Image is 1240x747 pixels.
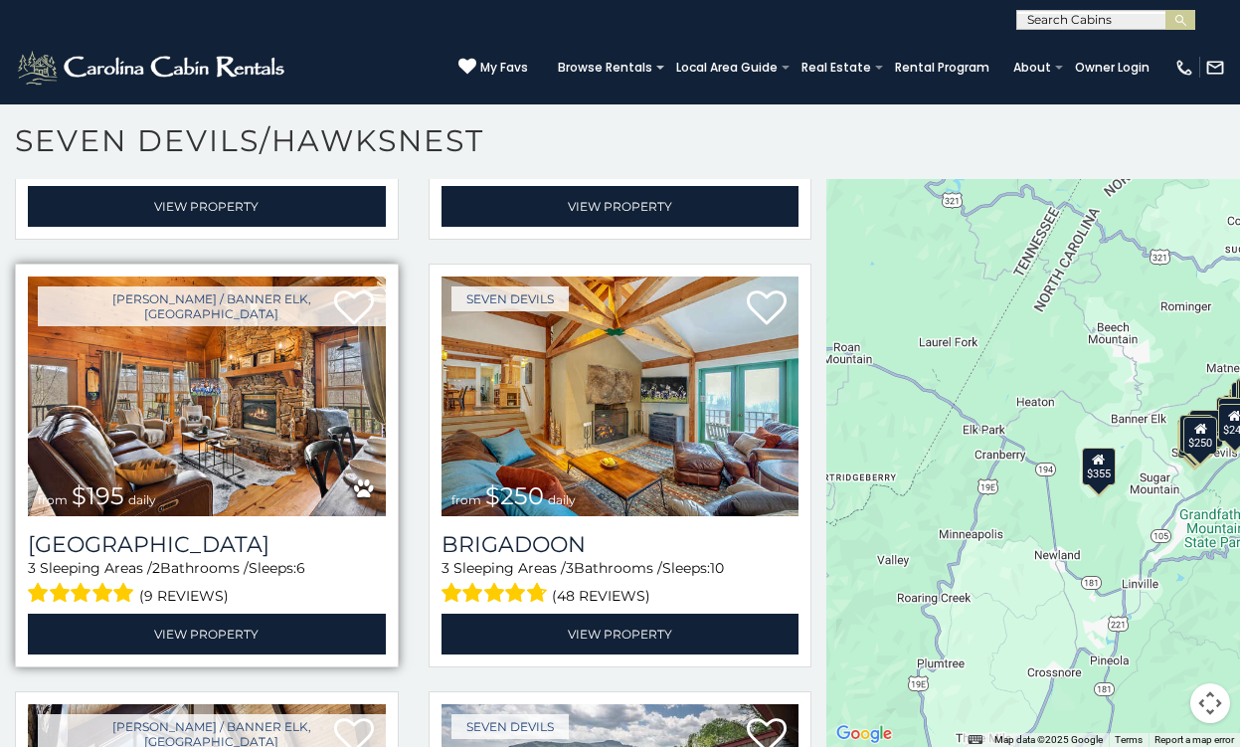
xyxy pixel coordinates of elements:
span: 2 [152,559,160,577]
img: Google [831,721,897,747]
span: from [38,492,68,507]
a: Add to favorites [747,288,787,330]
div: $140 [1180,415,1214,453]
span: $195 [72,481,124,510]
button: Map camera controls [1190,683,1230,723]
img: phone-regular-white.png [1174,58,1194,78]
div: $355 [1082,448,1116,485]
h3: Boulder Lodge [28,531,386,558]
img: Brigadoon [442,277,799,516]
div: Sleeping Areas / Bathrooms / Sleeps: [28,558,386,609]
a: About [1003,54,1061,82]
span: from [451,492,481,507]
a: Brigadoon [442,531,799,558]
a: Seven Devils [451,286,569,311]
span: 10 [710,559,724,577]
span: daily [548,492,576,507]
img: Boulder Lodge [28,277,386,516]
a: Open this area in Google Maps (opens a new window) [831,721,897,747]
span: My Favs [480,59,528,77]
div: $250 [1183,417,1217,455]
a: View Property [28,614,386,654]
div: $315 [1178,419,1212,457]
span: (48 reviews) [552,583,650,609]
a: [PERSON_NAME] / Banner Elk, [GEOGRAPHIC_DATA] [38,286,386,326]
a: View Property [442,614,799,654]
span: daily [128,492,156,507]
a: Browse Rentals [548,54,662,82]
a: View Property [28,186,386,227]
a: Rental Program [885,54,999,82]
img: White-1-2.png [15,48,290,88]
a: Real Estate [792,54,881,82]
span: 3 [442,559,449,577]
a: Owner Login [1065,54,1159,82]
a: Seven Devils [451,714,569,739]
span: Map data ©2025 Google [994,734,1103,745]
a: Report a map error [1154,734,1234,745]
span: (9 reviews) [139,583,229,609]
a: Brigadoon from $250 daily [442,277,799,516]
a: Boulder Lodge from $195 daily [28,277,386,516]
a: View Property [442,186,799,227]
a: My Favs [458,58,528,78]
button: Keyboard shortcuts [969,733,982,747]
a: [GEOGRAPHIC_DATA] [28,531,386,558]
div: $305 [1189,410,1223,448]
img: mail-regular-white.png [1205,58,1225,78]
span: 3 [566,559,574,577]
div: Sleeping Areas / Bathrooms / Sleeps: [442,558,799,609]
a: Local Area Guide [666,54,788,82]
a: Terms (opens in new tab) [1115,734,1143,745]
span: 6 [296,559,305,577]
span: 3 [28,559,36,577]
span: $250 [485,481,544,510]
